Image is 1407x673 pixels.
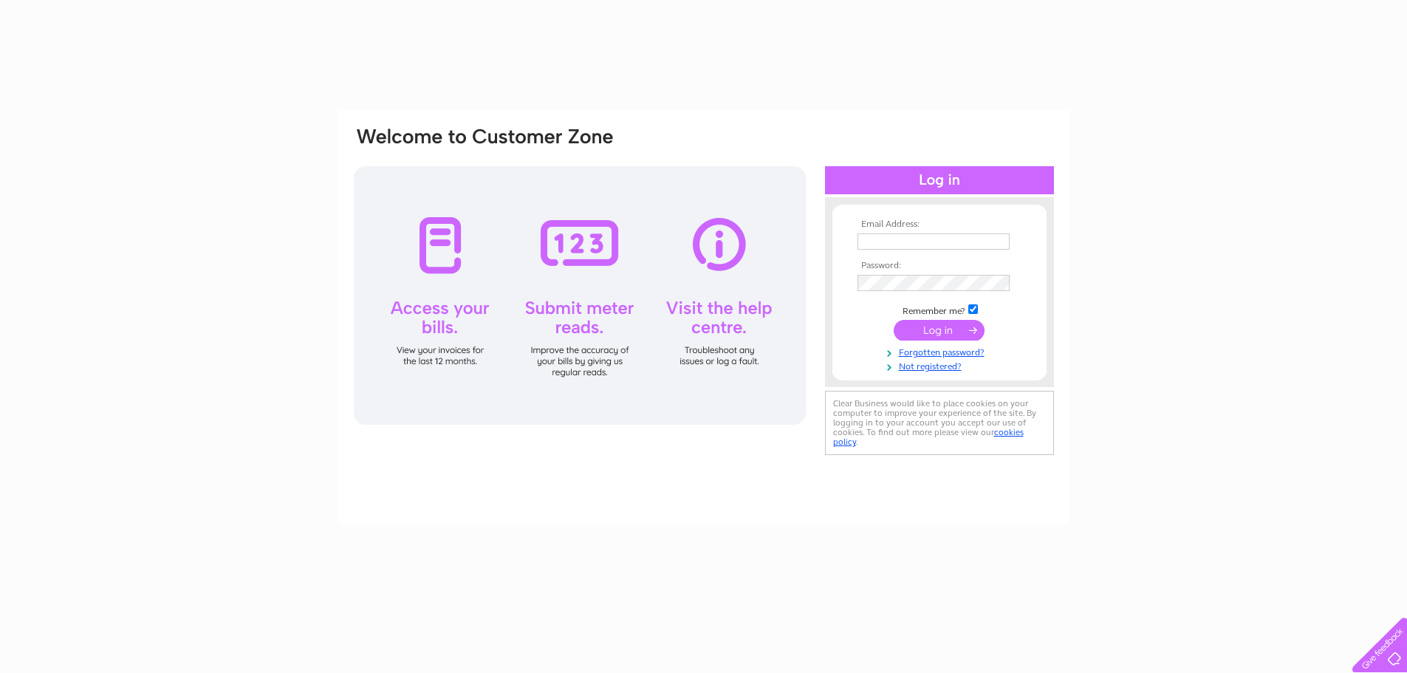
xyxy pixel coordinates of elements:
td: Remember me? [854,302,1025,317]
th: Email Address: [854,219,1025,230]
th: Password: [854,261,1025,271]
a: cookies policy [833,427,1024,447]
div: Clear Business would like to place cookies on your computer to improve your experience of the sit... [825,391,1054,455]
input: Submit [894,320,985,341]
a: Forgotten password? [857,344,1025,358]
a: Not registered? [857,358,1025,372]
